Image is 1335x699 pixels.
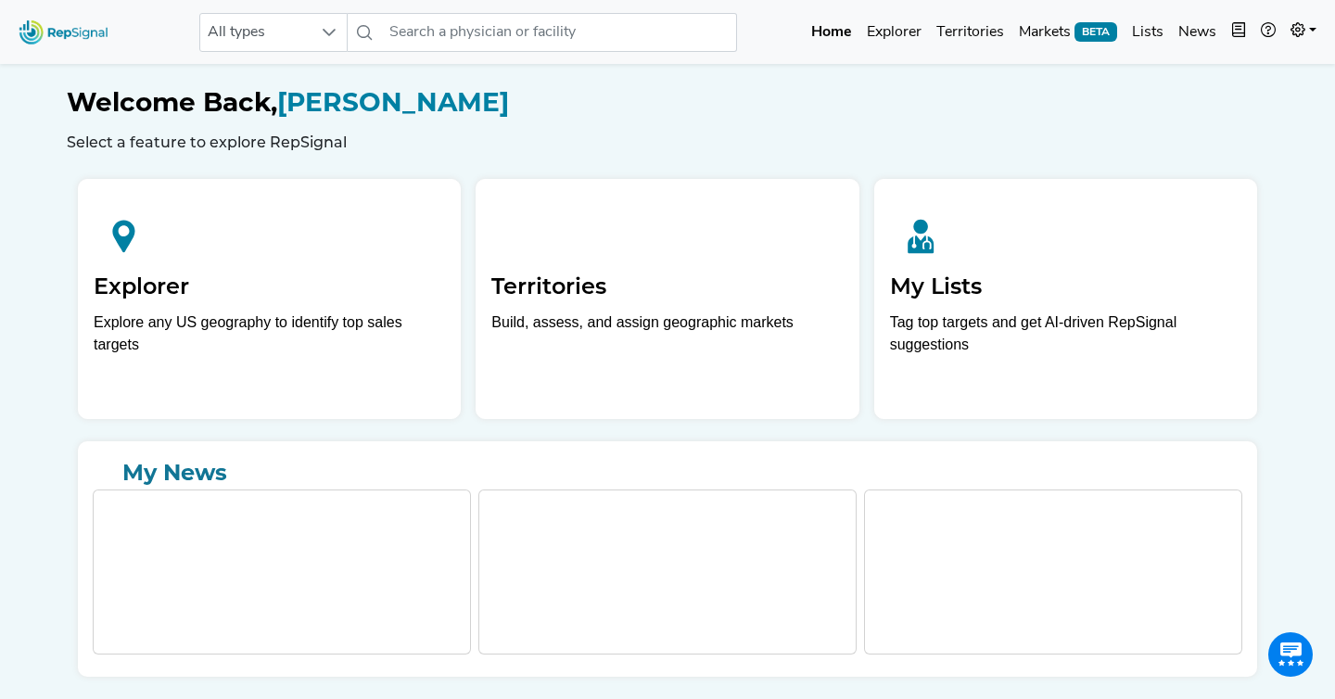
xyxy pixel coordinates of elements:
a: Territories [929,14,1011,51]
button: Intel Book [1224,14,1253,51]
h6: Select a feature to explore RepSignal [67,133,1268,151]
h2: Territories [491,273,843,300]
h1: [PERSON_NAME] [67,87,1268,119]
h2: My Lists [890,273,1241,300]
div: Explore any US geography to identify top sales targets [94,311,445,356]
a: News [1171,14,1224,51]
a: My News [93,456,1242,489]
a: MarketsBETA [1011,14,1125,51]
a: Explorer [859,14,929,51]
p: Build, assess, and assign geographic markets [491,311,843,366]
span: BETA [1074,22,1117,41]
h2: Explorer [94,273,445,300]
span: All types [200,14,311,51]
p: Tag top targets and get AI-driven RepSignal suggestions [890,311,1241,366]
a: My ListsTag top targets and get AI-driven RepSignal suggestions [874,179,1257,419]
a: Home [804,14,859,51]
a: TerritoriesBuild, assess, and assign geographic markets [476,179,858,419]
a: Lists [1125,14,1171,51]
input: Search a physician or facility [382,13,736,52]
span: Welcome Back, [67,86,277,118]
a: ExplorerExplore any US geography to identify top sales targets [78,179,461,419]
